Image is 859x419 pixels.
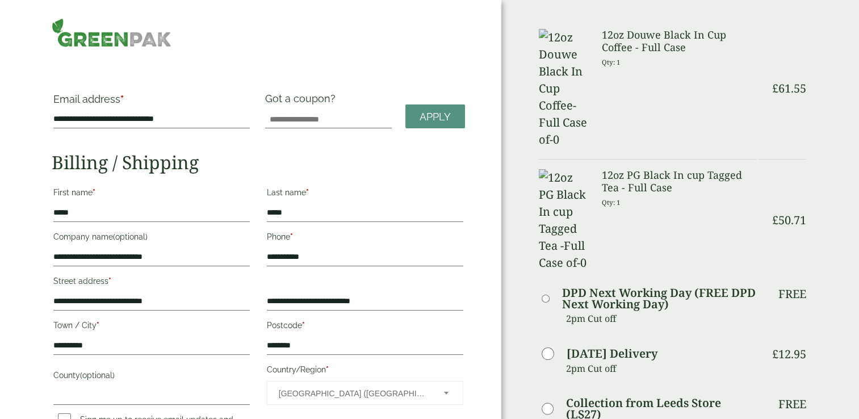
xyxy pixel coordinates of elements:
[93,188,95,197] abbr: required
[405,104,465,129] a: Apply
[53,229,250,248] label: Company name
[566,310,758,327] p: 2pm Cut off
[539,169,588,271] img: 12oz PG Black In cup Tagged Tea -Full Case of-0
[97,321,99,330] abbr: required
[326,365,329,374] abbr: required
[602,29,757,53] h3: 12oz Douwe Black In Cup Coffee - Full Case
[602,169,757,194] h3: 12oz PG Black In cup Tagged Tea - Full Case
[602,198,621,207] small: Qty: 1
[772,81,806,96] bdi: 61.55
[52,152,465,173] h2: Billing / Shipping
[267,229,463,248] label: Phone
[53,185,250,204] label: First name
[267,381,463,405] span: Country/Region
[290,232,293,241] abbr: required
[53,367,250,387] label: County
[120,93,124,105] abbr: required
[52,18,171,47] img: GreenPak Supplies
[539,29,588,148] img: 12oz Douwe Black In Cup Coffee-Full Case of-0
[267,362,463,381] label: Country/Region
[772,346,778,362] span: £
[53,94,250,110] label: Email address
[53,273,250,292] label: Street address
[108,276,111,286] abbr: required
[279,382,429,405] span: United Kingdom (UK)
[113,232,148,241] span: (optional)
[566,360,758,377] p: 2pm Cut off
[306,188,309,197] abbr: required
[567,348,657,359] label: [DATE] Delivery
[562,287,758,310] label: DPD Next Working Day (FREE DPD Next Working Day)
[302,321,305,330] abbr: required
[772,81,778,96] span: £
[80,371,115,380] span: (optional)
[602,58,621,66] small: Qty: 1
[265,93,340,110] label: Got a coupon?
[778,397,806,411] p: Free
[772,346,806,362] bdi: 12.95
[772,212,778,228] span: £
[53,317,250,337] label: Town / City
[772,212,806,228] bdi: 50.71
[267,185,463,204] label: Last name
[420,111,451,123] span: Apply
[267,317,463,337] label: Postcode
[778,287,806,301] p: Free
